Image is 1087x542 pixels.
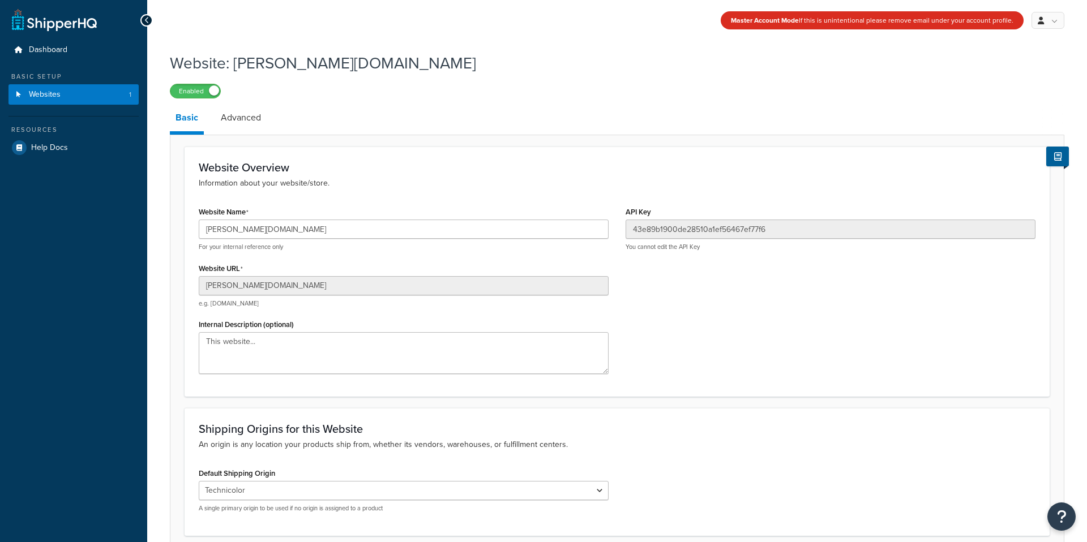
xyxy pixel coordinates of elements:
a: Advanced [215,104,267,131]
span: Dashboard [29,45,67,55]
label: Default Shipping Origin [199,469,275,478]
li: Websites [8,84,139,105]
button: Open Resource Center [1047,502,1076,531]
input: XDL713J089NBV22 [626,220,1035,239]
h3: Website Overview [199,161,1035,174]
p: e.g. [DOMAIN_NAME] [199,299,609,308]
label: Website URL [199,264,243,273]
p: For your internal reference only [199,243,609,251]
div: Resources [8,125,139,135]
textarea: This website... [199,332,609,374]
strong: Master Account Mode [731,15,799,25]
span: 1 [129,90,131,100]
label: API Key [626,208,651,216]
h3: Shipping Origins for this Website [199,423,1035,435]
button: Show Help Docs [1046,147,1069,166]
p: An origin is any location your products ship from, whether its vendors, warehouses, or fulfillmen... [199,438,1035,451]
a: Websites1 [8,84,139,105]
div: Basic Setup [8,72,139,81]
span: Websites [29,90,61,100]
label: Website Name [199,208,249,217]
a: Help Docs [8,137,139,158]
span: Help Docs [31,143,68,153]
div: If this is unintentional please remove email under your account profile. [721,11,1024,29]
a: Basic [170,104,204,135]
p: A single primary origin to be used if no origin is assigned to a product [199,504,609,513]
a: Dashboard [8,40,139,61]
label: Enabled [170,84,220,98]
label: Internal Description (optional) [199,320,294,329]
p: You cannot edit the API Key [626,243,1035,251]
h1: Website: [PERSON_NAME][DOMAIN_NAME] [170,52,1050,74]
p: Information about your website/store. [199,177,1035,190]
